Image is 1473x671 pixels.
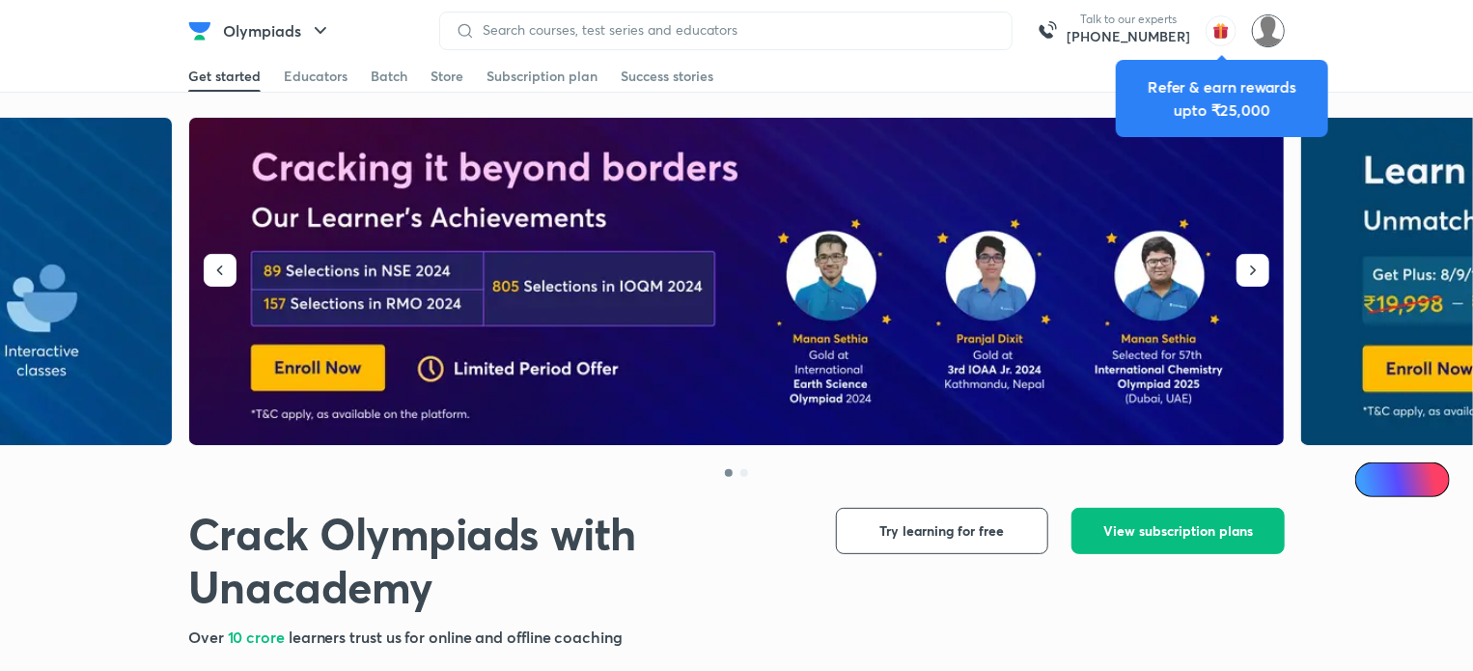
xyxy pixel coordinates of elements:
[621,61,713,92] a: Success stories
[1355,462,1450,497] a: Ai Doubts
[188,61,261,92] a: Get started
[1067,12,1190,27] p: Talk to our experts
[1071,508,1285,554] button: View subscription plans
[836,508,1048,554] button: Try learning for free
[621,67,713,86] div: Success stories
[284,61,347,92] a: Educators
[188,19,211,42] img: Company Logo
[486,61,598,92] a: Subscription plan
[431,67,463,86] div: Store
[880,521,1005,541] span: Try learning for free
[486,67,598,86] div: Subscription plan
[1131,75,1313,122] div: Refer & earn rewards upto ₹25,000
[211,12,344,50] button: Olympiads
[228,627,289,647] span: 10 crore
[289,627,623,647] span: learners trust us for online and offline coaching
[431,61,463,92] a: Store
[284,67,347,86] div: Educators
[1387,472,1438,488] span: Ai Doubts
[1103,521,1253,541] span: View subscription plans
[1252,14,1285,47] img: Shrihari
[1206,15,1237,46] img: avatar
[188,508,805,614] h1: Crack Olympiads with Unacademy
[1367,472,1382,488] img: Icon
[1028,12,1067,50] img: call-us
[188,67,261,86] div: Get started
[371,61,407,92] a: Batch
[188,627,228,647] span: Over
[371,67,407,86] div: Batch
[1067,27,1190,46] a: [PHONE_NUMBER]
[475,22,996,38] input: Search courses, test series and educators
